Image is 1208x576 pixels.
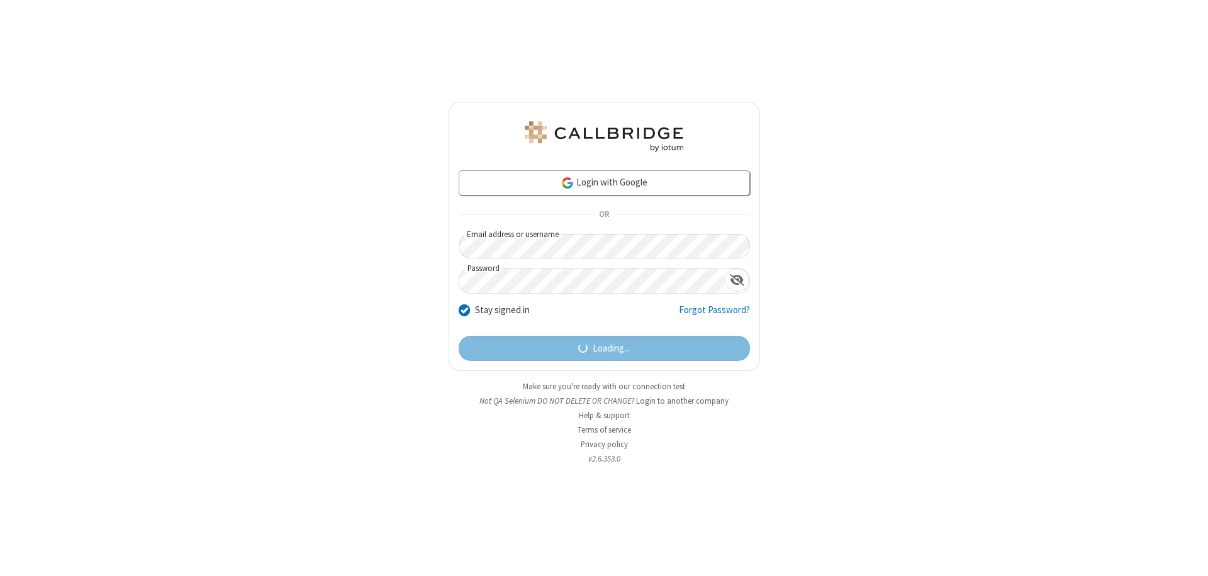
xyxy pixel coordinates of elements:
button: Login to another company [636,395,729,407]
input: Email address or username [459,234,750,258]
a: Login with Google [459,170,750,196]
input: Password [459,269,725,293]
img: google-icon.png [561,176,574,190]
span: OR [594,206,614,224]
a: Terms of service [578,424,631,435]
iframe: Chat [1177,543,1199,567]
li: Not QA Selenium DO NOT DELETE OR CHANGE? [449,395,760,407]
a: Forgot Password? [679,303,750,327]
label: Stay signed in [475,303,530,318]
button: Loading... [459,336,750,361]
img: QA Selenium DO NOT DELETE OR CHANGE [522,121,686,152]
a: Help & support [579,410,630,421]
div: Show password [725,269,749,292]
a: Make sure you're ready with our connection test [523,381,685,392]
span: Loading... [593,341,630,356]
a: Privacy policy [581,439,628,450]
li: v2.6.353.0 [449,453,760,465]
